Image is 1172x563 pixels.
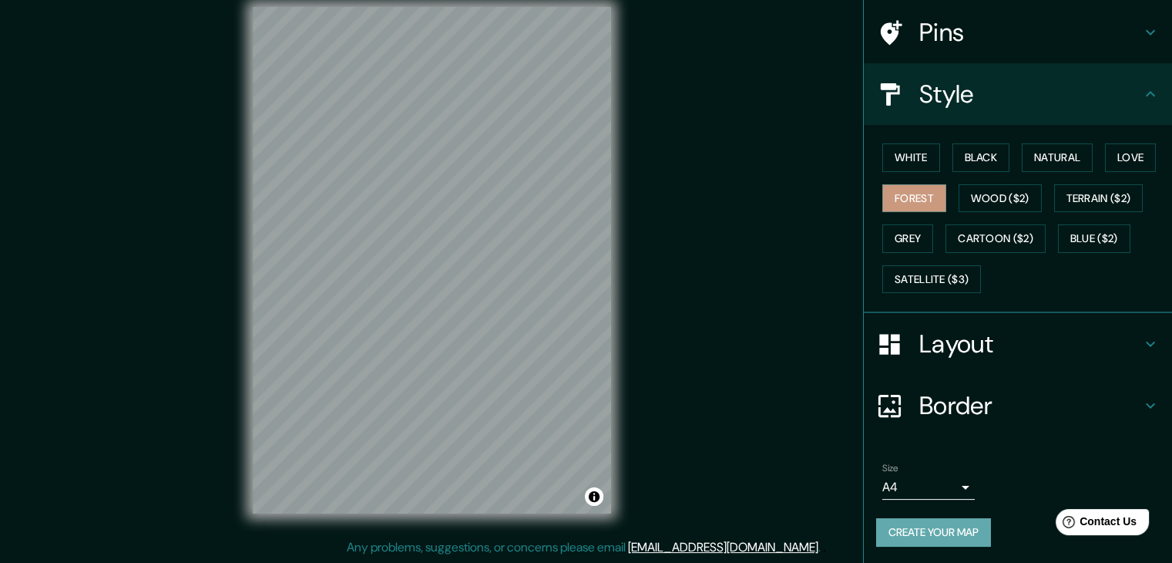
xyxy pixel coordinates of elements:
button: White [882,143,940,172]
button: Toggle attribution [585,487,603,506]
canvas: Map [253,7,611,514]
button: Wood ($2) [959,184,1042,213]
p: Any problems, suggestions, or concerns please email . [347,538,821,557]
button: Forest [882,184,946,213]
div: . [823,538,826,557]
button: Cartoon ($2) [945,224,1046,253]
button: Black [952,143,1010,172]
button: Satellite ($3) [882,265,981,294]
div: Layout [864,313,1172,375]
button: Terrain ($2) [1054,184,1143,213]
h4: Style [919,79,1141,110]
div: A4 [882,475,975,500]
a: [EMAIL_ADDRESS][DOMAIN_NAME] [628,539,818,555]
button: Blue ($2) [1058,224,1130,253]
h4: Layout [919,329,1141,359]
div: Style [864,63,1172,125]
button: Natural [1022,143,1093,172]
button: Love [1105,143,1156,172]
label: Size [882,462,898,475]
div: Pins [864,2,1172,63]
div: . [821,538,823,557]
div: Border [864,375,1172,437]
iframe: Help widget launcher [1035,503,1155,546]
h4: Border [919,390,1141,421]
button: Grey [882,224,933,253]
h4: Pins [919,17,1141,48]
button: Create your map [876,518,991,547]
